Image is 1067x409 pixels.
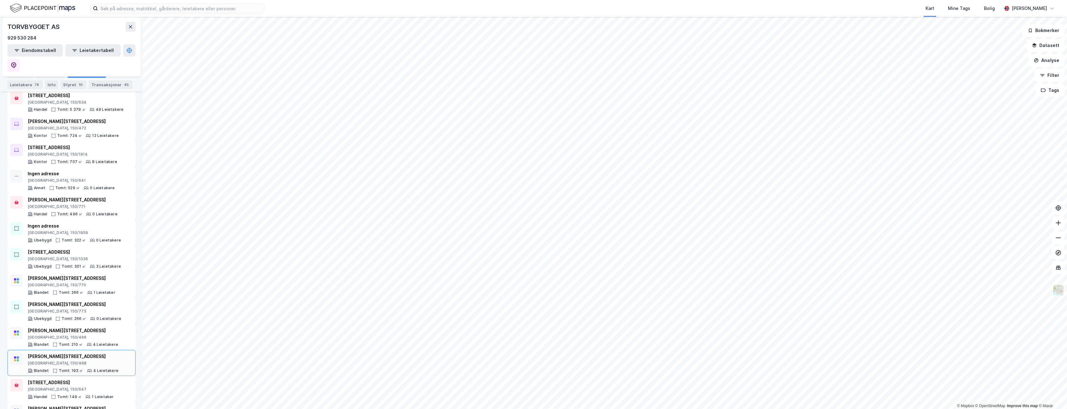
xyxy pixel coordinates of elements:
[7,22,61,32] div: TORVBYGGET AS
[1027,39,1065,52] button: Datasett
[28,379,114,386] div: [STREET_ADDRESS]
[93,342,118,347] div: 4 Leietakere
[96,238,121,243] div: 0 Leietakere
[1007,404,1038,408] a: Improve this map
[1052,284,1064,296] img: Z
[1035,69,1065,82] button: Filter
[926,5,934,12] div: Kart
[34,212,47,217] div: Handel
[1012,5,1047,12] div: [PERSON_NAME]
[34,159,47,164] div: Kontor
[948,5,970,12] div: Mine Tags
[28,353,118,360] div: [PERSON_NAME][STREET_ADDRESS]
[28,275,115,282] div: [PERSON_NAME][STREET_ADDRESS]
[62,264,86,269] div: Tomt: 301 ㎡
[57,133,82,138] div: Tomt: 724 ㎡
[57,159,82,164] div: Tomt: 707 ㎡
[94,290,115,295] div: 1 Leietaker
[92,159,117,164] div: 8 Leietakere
[89,80,132,89] div: Transaksjoner
[28,144,117,151] div: [STREET_ADDRESS]
[28,309,121,314] div: [GEOGRAPHIC_DATA], 150/773
[123,82,130,88] div: 45
[28,335,118,340] div: [GEOGRAPHIC_DATA], 150/466
[7,44,63,57] button: Eiendomstabell
[34,186,45,190] div: Annet
[1036,84,1065,96] button: Tags
[34,133,47,138] div: Kontor
[45,80,58,89] div: Info
[1036,379,1067,409] iframe: Chat Widget
[28,92,123,99] div: [STREET_ADDRESS]
[28,196,118,204] div: [PERSON_NAME][STREET_ADDRESS]
[96,316,121,321] div: 0 Leietakere
[28,301,121,308] div: [PERSON_NAME][STREET_ADDRESS]
[28,256,121,261] div: [GEOGRAPHIC_DATA], 150/1036
[57,394,82,399] div: Tomt: 149 ㎡
[28,361,118,366] div: [GEOGRAPHIC_DATA], 150/468
[59,342,83,347] div: Tomt: 210 ㎡
[984,5,995,12] div: Bolig
[33,82,40,88] div: 78
[93,368,118,373] div: 4 Leietakere
[34,290,49,295] div: Blandet
[62,316,86,321] div: Tomt: 266 ㎡
[10,3,75,14] img: logo.f888ab2527a4732fd821a326f86c7f29.svg
[7,34,36,42] div: 929 530 284
[1028,54,1065,67] button: Analyse
[96,107,124,112] div: 49 Leietakere
[28,100,123,105] div: [GEOGRAPHIC_DATA], 150/634
[34,342,49,347] div: Blandet
[34,107,47,112] div: Handel
[62,238,86,243] div: Tomt: 322 ㎡
[7,80,43,89] div: Leietakere
[59,290,83,295] div: Tomt: 266 ㎡
[92,133,119,138] div: 12 Leietakere
[34,394,47,399] div: Handel
[92,212,117,217] div: 0 Leietakere
[59,368,83,373] div: Tomt: 193 ㎡
[77,82,84,88] div: 10
[90,186,115,190] div: 0 Leietakere
[28,152,117,157] div: [GEOGRAPHIC_DATA], 150/1914
[28,126,119,131] div: [GEOGRAPHIC_DATA], 150/472
[957,404,974,408] a: Mapbox
[34,368,49,373] div: Blandet
[28,283,115,288] div: [GEOGRAPHIC_DATA], 150/770
[34,238,52,243] div: Ubebygd
[96,264,121,269] div: 3 Leietakere
[57,107,86,112] div: Tomt: 5 379 ㎡
[1023,24,1065,37] button: Bokmerker
[28,230,121,235] div: [GEOGRAPHIC_DATA], 150/1859
[28,327,118,334] div: [PERSON_NAME][STREET_ADDRESS]
[28,170,115,177] div: Ingen adresse
[55,186,80,190] div: Tomt: 529 ㎡
[28,178,115,183] div: [GEOGRAPHIC_DATA], 150/641
[34,264,52,269] div: Ubebygd
[28,222,121,230] div: Ingen adresse
[28,118,119,125] div: [PERSON_NAME][STREET_ADDRESS]
[28,387,114,392] div: [GEOGRAPHIC_DATA], 150/647
[57,212,82,217] div: Tomt: 496 ㎡
[61,80,86,89] div: Styret
[65,44,121,57] button: Leietakertabell
[28,248,121,256] div: [STREET_ADDRESS]
[98,4,264,13] input: Søk på adresse, matrikkel, gårdeiere, leietakere eller personer
[28,204,118,209] div: [GEOGRAPHIC_DATA], 150/771
[975,404,1005,408] a: OpenStreetMap
[92,394,113,399] div: 1 Leietaker
[34,316,52,321] div: Ubebygd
